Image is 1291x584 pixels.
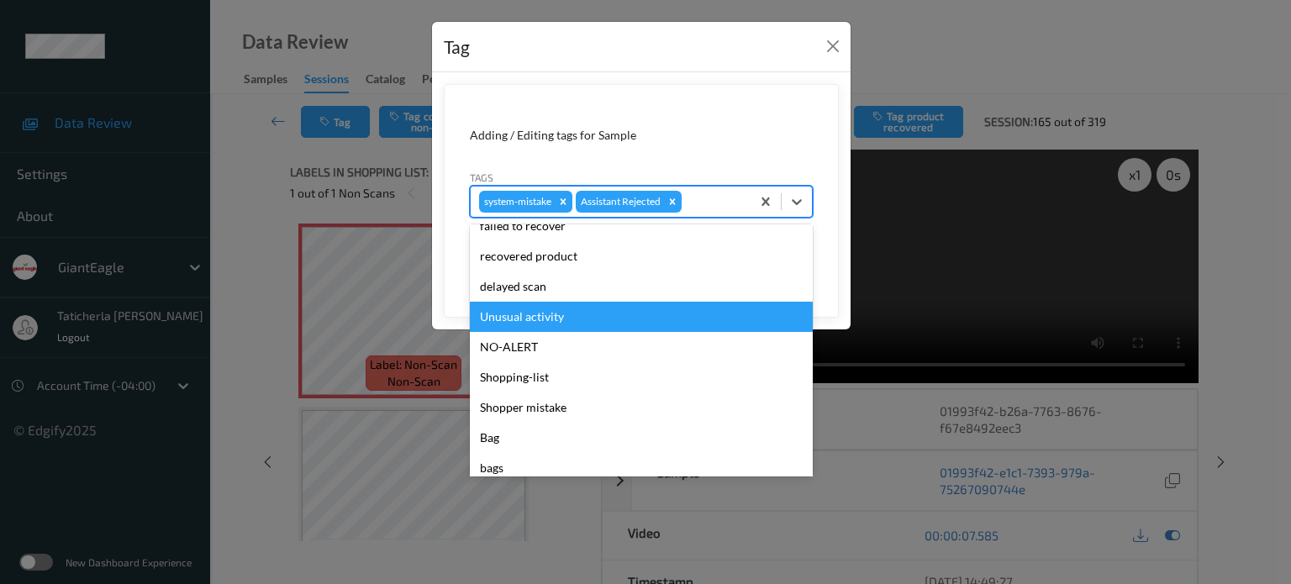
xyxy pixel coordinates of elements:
div: delayed scan [470,271,813,302]
label: Tags [470,170,493,185]
div: failed to recover [470,211,813,241]
div: Bag [470,423,813,453]
div: Remove system-mistake [554,191,572,213]
div: Assistant Rejected [576,191,663,213]
div: Shopper mistake [470,392,813,423]
div: NO-ALERT [470,332,813,362]
button: Close [821,34,845,58]
div: system-mistake [479,191,554,213]
div: Shopping-list [470,362,813,392]
div: recovered product [470,241,813,271]
div: Adding / Editing tags for Sample [470,127,813,144]
div: Unusual activity [470,302,813,332]
div: Remove Assistant Rejected [663,191,682,213]
div: Tag [444,34,470,61]
div: bags [470,453,813,483]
